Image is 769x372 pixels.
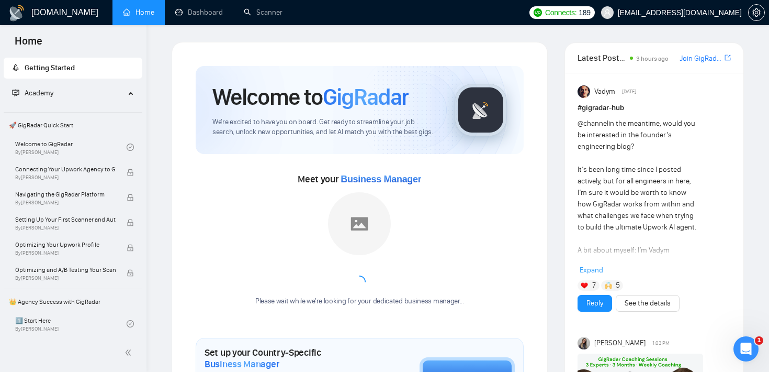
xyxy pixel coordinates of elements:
[15,275,116,281] span: By [PERSON_NAME]
[205,347,367,370] h1: Set up your Country-Specific
[455,84,507,136] img: gigradar-logo.png
[594,337,646,349] span: [PERSON_NAME]
[5,291,141,312] span: 👑 Agency Success with GigRadar
[298,173,421,185] span: Meet your
[5,115,141,136] span: 🚀 GigRadar Quick Start
[249,297,470,307] div: Please wait while we're looking for your dedicated business manager...
[15,225,116,231] span: By [PERSON_NAME]
[25,89,53,97] span: Academy
[15,265,116,275] span: Optimizing and A/B Testing Your Scanner for Better Results
[125,347,135,358] span: double-left
[127,144,134,151] span: check-circle
[755,336,763,345] span: 1
[212,117,438,137] span: We're excited to have you on board. Get ready to streamline your job search, unlock new opportuni...
[725,53,731,62] span: export
[616,280,620,291] span: 5
[592,280,596,291] span: 7
[15,312,127,335] a: 1️⃣ Start HereBy[PERSON_NAME]
[578,85,590,98] img: Vadym
[578,51,627,64] span: Latest Posts from the GigRadar Community
[127,320,134,327] span: check-circle
[725,53,731,63] a: export
[749,8,764,17] span: setting
[636,55,669,62] span: 3 hours ago
[580,266,603,275] span: Expand
[605,282,612,289] img: 🙌
[15,200,116,206] span: By [PERSON_NAME]
[12,64,19,71] span: rocket
[15,189,116,200] span: Navigating the GigRadar Platform
[578,102,731,114] h1: # gigradar-hub
[545,7,576,18] span: Connects:
[212,83,409,111] h1: Welcome to
[15,239,116,250] span: Optimizing Your Upwork Profile
[4,58,142,79] li: Getting Started
[15,174,116,181] span: By [PERSON_NAME]
[616,295,680,312] button: See the details
[15,250,116,256] span: By [PERSON_NAME]
[25,63,75,72] span: Getting Started
[652,338,670,348] span: 1:03 PM
[15,136,127,159] a: Welcome to GigRadarBy[PERSON_NAME]
[578,295,612,312] button: Reply
[205,358,279,370] span: Business Manager
[578,119,608,128] span: @channel
[12,89,19,96] span: fund-projection-screen
[341,174,421,184] span: Business Manager
[579,7,590,18] span: 189
[8,5,25,21] img: logo
[594,86,615,97] span: Vadym
[680,53,722,64] a: Join GigRadar Slack Community
[534,8,542,17] img: upwork-logo.png
[244,8,282,17] a: searchScanner
[123,8,154,17] a: homeHome
[323,83,409,111] span: GigRadar
[622,87,636,96] span: [DATE]
[625,298,671,309] a: See the details
[127,219,134,226] span: lock
[6,34,51,56] span: Home
[15,214,116,225] span: Setting Up Your First Scanner and Auto-Bidder
[12,89,53,97] span: Academy
[604,9,611,16] span: user
[748,8,765,17] a: setting
[733,336,759,362] iframe: Intercom live chat
[351,274,368,291] span: loading
[748,4,765,21] button: setting
[328,192,391,255] img: placeholder.png
[175,8,223,17] a: dashboardDashboard
[578,337,590,349] img: Mariia Heshka
[586,298,603,309] a: Reply
[127,169,134,176] span: lock
[15,164,116,174] span: Connecting Your Upwork Agency to GigRadar
[127,244,134,251] span: lock
[127,194,134,201] span: lock
[127,269,134,277] span: lock
[581,282,588,289] img: ❤️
